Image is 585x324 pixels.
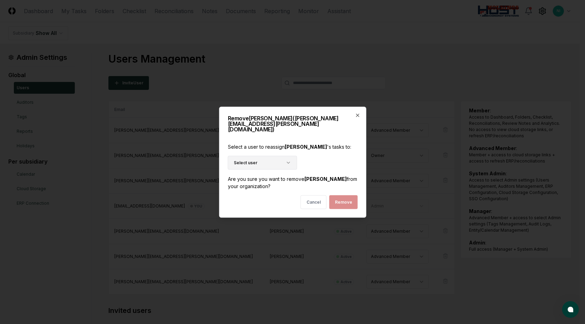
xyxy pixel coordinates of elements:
button: Select user [228,156,297,169]
h2: Remove [PERSON_NAME] ([PERSON_NAME][EMAIL_ADDRESS][PERSON_NAME][DOMAIN_NAME]) [228,115,357,132]
button: Cancel [300,195,326,209]
b: [PERSON_NAME] [284,144,327,149]
div: Select a user to reassign 's tasks to: [228,143,357,150]
div: Are you sure you want to remove from your organization? [228,175,357,189]
b: [PERSON_NAME] [304,176,346,182]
